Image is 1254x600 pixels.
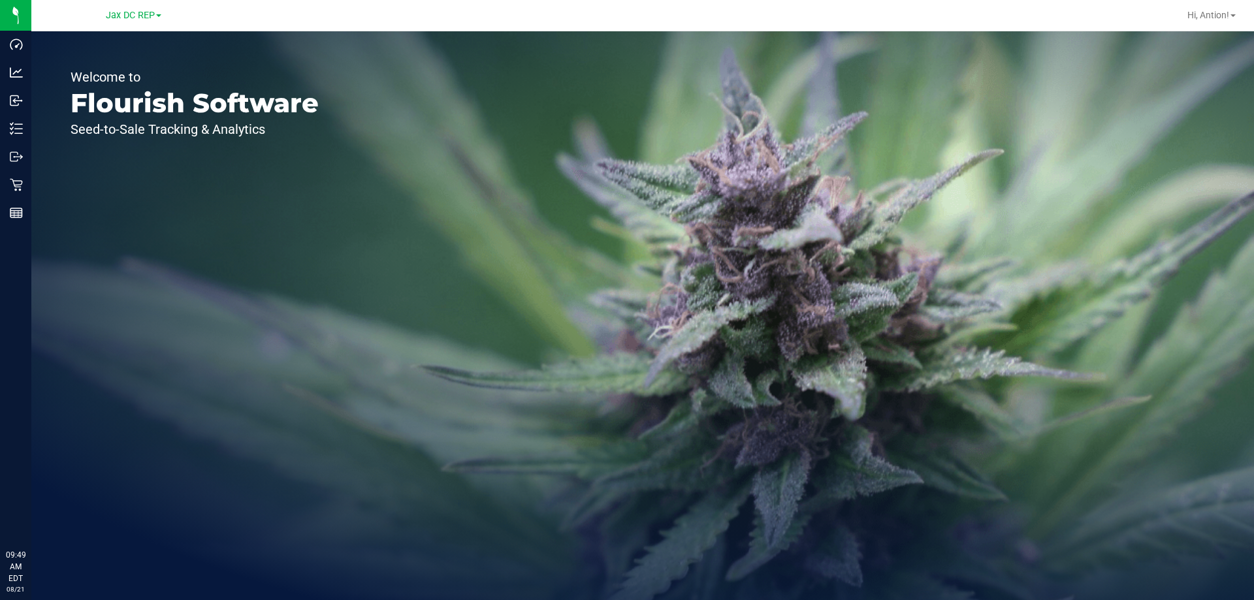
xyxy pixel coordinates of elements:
p: Seed-to-Sale Tracking & Analytics [71,123,319,136]
inline-svg: Outbound [10,150,23,163]
span: Hi, Antion! [1187,10,1229,20]
p: 08/21 [6,584,25,594]
p: 09:49 AM EDT [6,549,25,584]
inline-svg: Inventory [10,122,23,135]
p: Flourish Software [71,90,319,116]
p: Welcome to [71,71,319,84]
inline-svg: Analytics [10,66,23,79]
inline-svg: Reports [10,206,23,219]
inline-svg: Inbound [10,94,23,107]
inline-svg: Dashboard [10,38,23,51]
span: Jax DC REP [106,10,155,21]
inline-svg: Retail [10,178,23,191]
